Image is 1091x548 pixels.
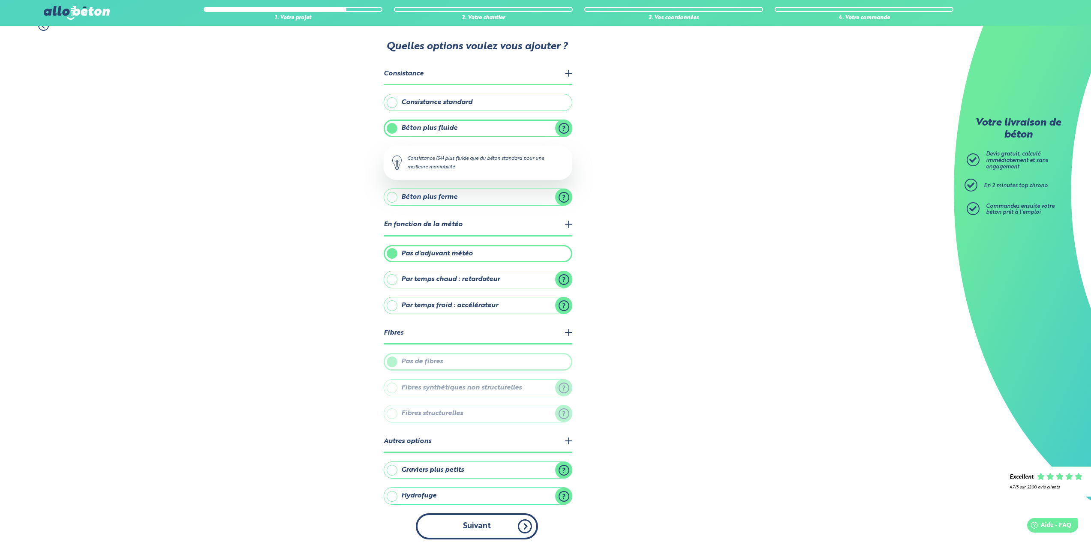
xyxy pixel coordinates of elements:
label: Béton plus ferme [384,189,572,206]
legend: En fonction de la météo [384,214,572,236]
div: Consistance (S4) plus fluide que du béton standard pour une meilleure maniabilité [384,146,572,180]
div: 3. Vos coordonnées [584,15,763,21]
label: Par temps froid : accélérateur [384,297,572,314]
label: Pas de fibres [384,353,572,370]
label: Hydrofuge [384,487,572,504]
button: Suivant [416,513,538,539]
label: Par temps chaud : retardateur [384,271,572,288]
iframe: Help widget launcher [1015,515,1082,539]
label: Fibres structurelles [384,405,572,422]
span: Devis gratuit, calculé immédiatement et sans engagement [986,151,1048,169]
span: En 2 minutes top chrono [984,183,1048,189]
label: Fibres synthétiques non structurelles [384,379,572,396]
span: Commandez ensuite votre béton prêt à l'emploi [986,204,1055,216]
p: Votre livraison de béton [969,117,1067,141]
p: Quelles options voulez vous ajouter ? [383,41,571,53]
legend: Fibres [384,323,572,344]
div: 1. Votre projet [204,15,382,21]
label: Consistance standard [384,94,572,111]
img: allobéton [44,6,110,20]
div: 2. Votre chantier [394,15,573,21]
div: Excellent [1010,474,1034,481]
div: 4.7/5 sur 2300 avis clients [1010,485,1082,490]
legend: Consistance [384,63,572,85]
label: Pas d'adjuvant météo [384,245,572,262]
label: Béton plus fluide [384,120,572,137]
legend: Autres options [384,431,572,453]
label: Graviers plus petits [384,461,572,479]
div: 4. Votre commande [775,15,953,21]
